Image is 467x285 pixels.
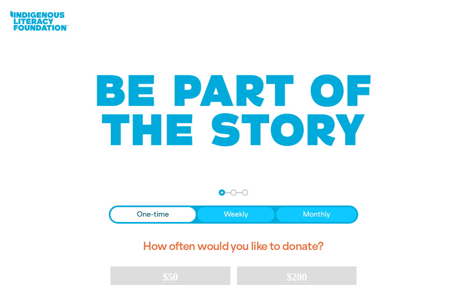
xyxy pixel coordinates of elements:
[109,234,358,260] h2: How often would you like to donate?
[197,207,275,222] button: Weekly
[89,58,378,163] img: Be part of the story
[109,206,358,224] div: Donation frequency
[137,210,169,220] span: One-time
[224,210,248,220] span: Weekly
[219,189,225,196] button: Navigate to step 1 of 3 to enter your donation amount
[163,271,178,283] span: $50
[230,189,237,196] button: Navigate to step 2 of 3 to enter your details
[276,207,357,222] button: Monthly
[303,210,330,220] span: Monthly
[110,207,196,222] button: One-time
[287,271,307,283] span: $200
[242,189,248,196] button: Navigate to step 3 of 3 to enter your payment details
